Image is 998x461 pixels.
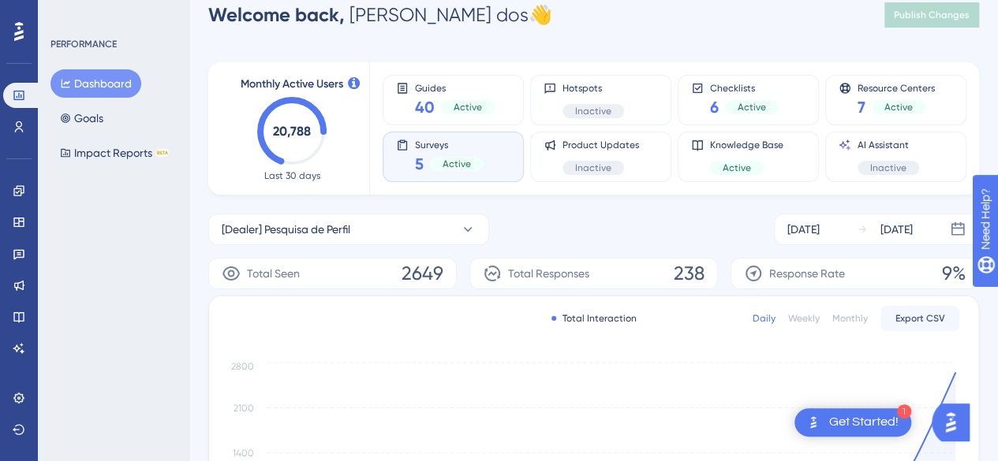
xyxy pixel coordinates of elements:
span: Active [454,101,482,113]
span: Knowledge Base [710,139,783,151]
span: [Dealer] Pesquisa de Perfil [222,220,350,239]
div: [DATE] [880,220,913,239]
span: Checklists [710,82,779,93]
tspan: 2100 [234,403,254,414]
div: Open Get Started! checklist, remaining modules: 1 [794,408,911,437]
span: 9% [942,261,966,286]
button: Impact ReportsBETA [50,139,179,167]
div: BETA [155,149,170,157]
div: [PERSON_NAME] dos 👋 [208,2,552,28]
span: Active [884,101,913,113]
div: [DATE] [787,220,820,239]
span: Active [738,101,766,113]
span: Export CSV [895,312,945,325]
span: 238 [674,261,705,286]
span: Publish Changes [894,9,970,21]
div: Daily [753,312,776,325]
span: AI Assistant [858,139,919,151]
span: Inactive [870,162,906,174]
img: launcher-image-alternative-text [804,413,823,432]
span: Need Help? [37,4,99,23]
span: 2649 [402,261,443,286]
span: 6 [710,96,719,118]
span: Inactive [575,162,611,174]
tspan: 1400 [233,448,254,459]
span: Response Rate [769,264,845,283]
iframe: UserGuiding AI Assistant Launcher [932,399,979,446]
div: 1 [897,404,911,418]
span: Product Updates [563,139,639,151]
span: Total Seen [247,264,300,283]
div: PERFORMANCE [50,38,117,50]
span: Active [723,162,751,174]
button: Goals [50,104,113,132]
div: Get Started! [829,414,899,431]
button: Publish Changes [884,2,979,28]
tspan: 2800 [231,361,254,372]
button: [Dealer] Pesquisa de Perfil [208,214,489,245]
span: Monthly Active Users [241,75,343,94]
span: Guides [415,82,495,93]
div: Monthly [832,312,868,325]
span: 7 [858,96,865,118]
span: 40 [415,96,435,118]
span: Hotspots [563,82,624,95]
button: Export CSV [880,306,959,331]
span: Welcome back, [208,3,345,26]
span: Active [443,158,471,170]
div: Weekly [788,312,820,325]
span: Inactive [575,105,611,117]
span: Total Responses [508,264,589,283]
span: Resource Centers [858,82,935,93]
span: Surveys [415,139,484,150]
span: Last 30 days [264,169,320,182]
span: 5 [415,153,424,175]
button: Dashboard [50,69,141,98]
div: Total Interaction [551,312,637,325]
text: 20,788 [273,124,311,139]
